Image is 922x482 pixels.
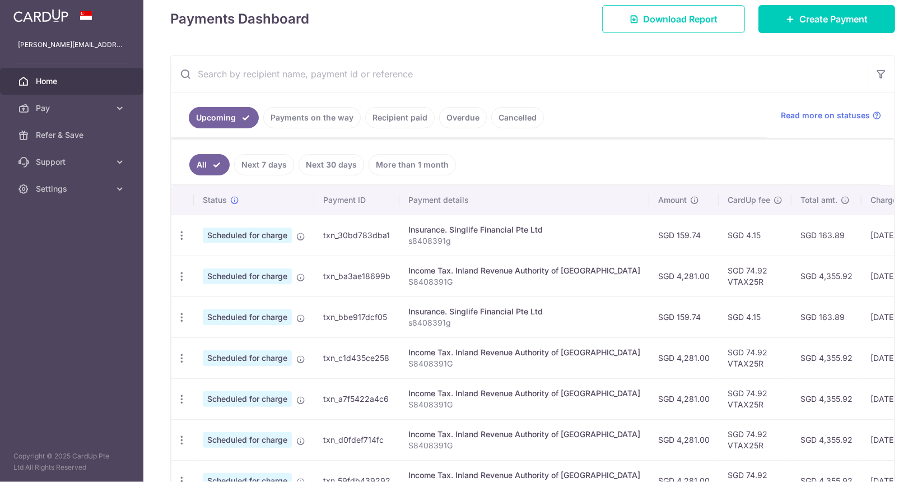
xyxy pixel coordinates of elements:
td: SGD 4,281.00 [649,337,719,378]
td: txn_bbe917dcf05 [314,296,399,337]
p: s8408391g [408,317,640,328]
a: Download Report [602,5,745,33]
span: Amount [658,194,687,206]
span: Pay [36,103,110,114]
span: Support [36,156,110,168]
td: txn_c1d435ce258 [314,337,399,378]
span: Scheduled for charge [203,268,292,284]
td: SGD 4.15 [719,296,791,337]
td: txn_30bd783dba1 [314,215,399,256]
td: SGD 74.92 VTAX25R [719,337,791,378]
span: Scheduled for charge [203,391,292,407]
td: SGD 74.92 VTAX25R [719,256,791,296]
td: SGD 4,355.92 [791,419,862,460]
span: Read more on statuses [781,110,870,121]
td: txn_a7f5422a4c6 [314,378,399,419]
input: Search by recipient name, payment id or reference [171,56,868,92]
td: SGD 4.15 [719,215,791,256]
span: Charge date [870,194,916,206]
span: Refer & Save [36,129,110,141]
a: Next 30 days [299,154,364,175]
span: Home [36,76,110,87]
span: Status [203,194,227,206]
span: Help [25,8,48,18]
div: Income Tax. Inland Revenue Authority of [GEOGRAPHIC_DATA] [408,388,640,399]
td: txn_ba3ae18699b [314,256,399,296]
span: Scheduled for charge [203,350,292,366]
a: Recipient paid [365,107,435,128]
span: Total amt. [800,194,837,206]
h4: Payments Dashboard [170,9,309,29]
th: Payment ID [314,186,399,215]
span: Scheduled for charge [203,432,292,448]
a: Create Payment [758,5,895,33]
span: Settings [36,183,110,194]
td: txn_d0fdef714fc [314,419,399,460]
th: Payment details [399,186,649,215]
div: Insurance. Singlife Financial Pte Ltd [408,306,640,317]
td: SGD 4,355.92 [791,337,862,378]
td: SGD 163.89 [791,296,862,337]
a: Payments on the way [263,107,361,128]
p: S8408391G [408,440,640,451]
td: SGD 4,355.92 [791,378,862,419]
td: SGD 4,281.00 [649,378,719,419]
a: More than 1 month [369,154,456,175]
td: SGD 74.92 VTAX25R [719,419,791,460]
td: SGD 4,355.92 [791,256,862,296]
span: Create Payment [799,12,868,26]
td: SGD 163.89 [791,215,862,256]
p: [PERSON_NAME][EMAIL_ADDRESS][PERSON_NAME][DOMAIN_NAME] [18,39,125,50]
a: Cancelled [491,107,544,128]
p: S8408391G [408,276,640,288]
div: Income Tax. Inland Revenue Authority of [GEOGRAPHIC_DATA] [408,265,640,276]
span: Download Report [643,12,718,26]
p: S8408391G [408,399,640,410]
td: SGD 159.74 [649,296,719,337]
div: Insurance. Singlife Financial Pte Ltd [408,224,640,235]
td: SGD 159.74 [649,215,719,256]
td: SGD 4,281.00 [649,419,719,460]
div: Income Tax. Inland Revenue Authority of [GEOGRAPHIC_DATA] [408,470,640,481]
div: Income Tax. Inland Revenue Authority of [GEOGRAPHIC_DATA] [408,429,640,440]
img: CardUp [13,9,68,22]
td: SGD 74.92 VTAX25R [719,378,791,419]
span: Scheduled for charge [203,309,292,325]
a: All [189,154,230,175]
a: Overdue [439,107,487,128]
p: s8408391g [408,235,640,247]
p: S8408391G [408,358,640,369]
td: SGD 4,281.00 [649,256,719,296]
span: Scheduled for charge [203,228,292,243]
span: CardUp fee [728,194,770,206]
a: Next 7 days [234,154,294,175]
a: Upcoming [189,107,259,128]
a: Read more on statuses [781,110,881,121]
div: Income Tax. Inland Revenue Authority of [GEOGRAPHIC_DATA] [408,347,640,358]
